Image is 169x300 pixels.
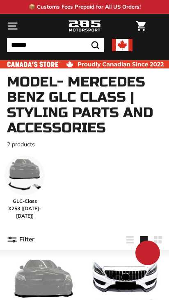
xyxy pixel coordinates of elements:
p: 2 products [7,140,162,149]
p: 📦 Customs Fees Prepaid for All US Orders! [29,3,141,11]
span: GLC-Class X253 [[DATE]-[DATE]] [5,198,45,220]
a: Cart [132,14,150,38]
button: Filter [7,230,34,250]
h1: Model- Mercedes Benz GLC Class | Styling Parts and Accessories [7,75,162,136]
a: GLC-Class X253 [[DATE]-[DATE]] [5,155,45,220]
inbox-online-store-chat: Shopify online store chat [133,241,162,267]
img: Logo_285_Motorsport_areodynamics_components [68,19,101,33]
input: Search [7,38,104,52]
